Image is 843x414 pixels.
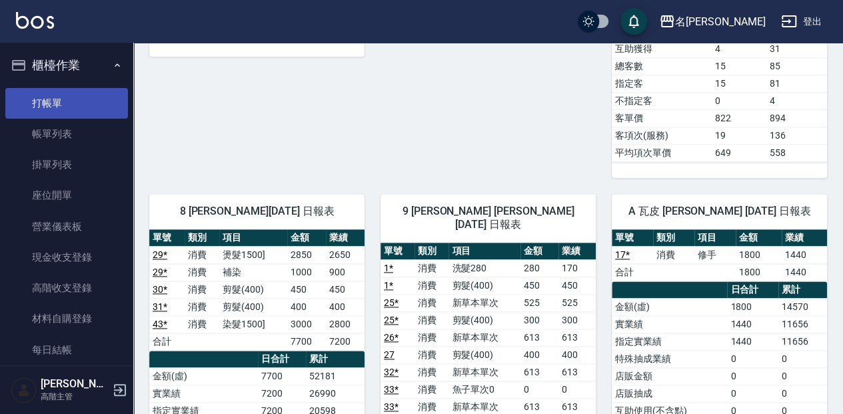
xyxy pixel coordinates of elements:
[712,127,766,144] td: 19
[612,144,712,161] td: 平均項次單價
[558,277,596,294] td: 450
[712,144,766,161] td: 649
[612,385,727,402] td: 店販抽成
[520,277,558,294] td: 450
[185,246,220,263] td: 消費
[778,281,827,299] th: 累計
[287,333,326,350] td: 7700
[185,281,220,298] td: 消費
[520,346,558,363] td: 400
[694,229,736,247] th: 項目
[448,311,520,329] td: 剪髮(400)
[326,229,365,247] th: 業績
[384,349,395,360] a: 27
[149,385,258,402] td: 實業績
[653,229,694,247] th: 類別
[712,57,766,75] td: 15
[326,281,365,298] td: 450
[5,88,128,119] a: 打帳單
[326,333,365,350] td: 7200
[5,365,128,396] a: 排班表
[16,12,54,29] img: Logo
[415,363,448,381] td: 消費
[287,281,326,298] td: 450
[5,303,128,334] a: 材料自購登錄
[520,329,558,346] td: 613
[612,229,827,281] table: a dense table
[782,263,827,281] td: 1440
[5,273,128,303] a: 高階收支登錄
[612,263,653,281] td: 合計
[612,315,727,333] td: 實業績
[219,315,287,333] td: 染髮1500]
[306,385,365,402] td: 26990
[219,229,287,247] th: 項目
[766,92,828,109] td: 4
[149,229,365,351] table: a dense table
[448,329,520,346] td: 新草本單次
[149,333,185,350] td: 合計
[727,298,778,315] td: 1800
[520,363,558,381] td: 613
[712,75,766,92] td: 15
[612,127,712,144] td: 客項次(服務)
[415,346,448,363] td: 消費
[727,333,778,350] td: 1440
[558,294,596,311] td: 525
[558,381,596,398] td: 0
[712,92,766,109] td: 0
[415,294,448,311] td: 消費
[612,333,727,350] td: 指定實業績
[5,119,128,149] a: 帳單列表
[287,315,326,333] td: 3000
[41,377,109,391] h5: [PERSON_NAME]
[520,259,558,277] td: 280
[415,381,448,398] td: 消費
[782,246,827,263] td: 1440
[219,298,287,315] td: 剪髮(400)
[712,40,766,57] td: 4
[778,350,827,367] td: 0
[778,298,827,315] td: 14570
[778,385,827,402] td: 0
[520,311,558,329] td: 300
[287,229,326,247] th: 金額
[628,205,811,218] span: A 瓦皮 [PERSON_NAME] [DATE] 日報表
[766,57,828,75] td: 85
[326,246,365,263] td: 2650
[778,367,827,385] td: 0
[612,350,727,367] td: 特殊抽成業績
[448,243,520,260] th: 項目
[727,281,778,299] th: 日合計
[219,281,287,298] td: 剪髮(400)
[776,9,827,34] button: 登出
[149,229,185,247] th: 單號
[219,263,287,281] td: 補染
[415,277,448,294] td: 消費
[778,315,827,333] td: 11656
[654,8,770,35] button: 名[PERSON_NAME]
[185,263,220,281] td: 消費
[415,329,448,346] td: 消費
[5,242,128,273] a: 現金收支登錄
[5,48,128,83] button: 櫃檯作業
[558,311,596,329] td: 300
[612,367,727,385] td: 店販金額
[558,259,596,277] td: 170
[612,75,712,92] td: 指定客
[258,385,306,402] td: 7200
[306,351,365,368] th: 累計
[415,243,448,260] th: 類別
[448,277,520,294] td: 剪髮(400)
[782,229,827,247] th: 業績
[766,144,828,161] td: 558
[766,127,828,144] td: 136
[558,346,596,363] td: 400
[287,246,326,263] td: 2850
[612,40,712,57] td: 互助獲得
[185,315,220,333] td: 消費
[149,367,258,385] td: 金額(虛)
[11,377,37,403] img: Person
[185,229,220,247] th: 類別
[397,205,580,231] span: 9 [PERSON_NAME] [PERSON_NAME][DATE] 日報表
